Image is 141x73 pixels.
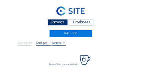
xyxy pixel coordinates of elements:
[49,63,79,65] span: Bezig met laden, even geduld aub...
[69,19,93,26] div: Timelapses
[50,30,92,37] a: Mijn C-Site
[48,19,68,26] div: Camera's
[18,6,123,18] a: C-SITE Logo
[18,41,32,45] input: Zoek op datum 󰅀
[56,6,85,16] img: C-SITE Logo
